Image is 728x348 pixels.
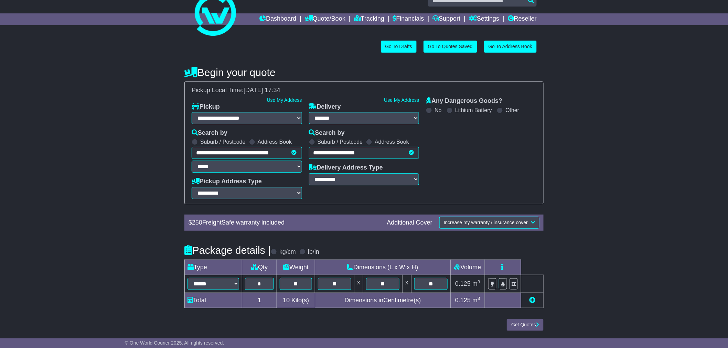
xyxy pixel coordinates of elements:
[384,219,436,227] div: Additional Cover
[450,260,485,275] td: Volume
[308,248,319,256] label: lb/in
[315,293,451,308] td: Dimensions in Centimetre(s)
[277,260,315,275] td: Weight
[444,220,528,225] span: Increase my warranty / insurance cover
[393,13,424,25] a: Financials
[283,297,290,304] span: 10
[259,13,296,25] a: Dashboard
[472,297,480,304] span: m
[402,275,411,293] td: x
[188,87,540,94] div: Pickup Local Time:
[435,107,441,113] label: No
[185,219,384,227] div: $ FreightSafe warranty included
[426,97,502,105] label: Any Dangerous Goods?
[267,97,302,103] a: Use My Address
[192,178,262,185] label: Pickup Address Type
[424,41,477,53] a: Go To Quotes Saved
[277,293,315,308] td: Kilo(s)
[309,103,341,111] label: Delivery
[354,275,363,293] td: x
[354,13,384,25] a: Tracking
[508,13,537,25] a: Reseller
[244,87,280,94] span: [DATE] 17:34
[184,67,544,78] h4: Begin your quote
[242,293,277,308] td: 1
[309,129,345,137] label: Search by
[478,279,480,284] sup: 3
[192,103,220,111] label: Pickup
[455,297,471,304] span: 0.125
[507,319,544,331] button: Get Quotes
[125,340,224,346] span: © One World Courier 2025. All rights reserved.
[455,107,492,113] label: Lithium Battery
[432,13,460,25] a: Support
[455,280,471,287] span: 0.125
[478,296,480,301] sup: 3
[472,280,480,287] span: m
[529,297,535,304] a: Add new item
[185,260,242,275] td: Type
[258,139,292,145] label: Address Book
[469,13,499,25] a: Settings
[439,217,539,229] button: Increase my warranty / insurance cover
[318,139,363,145] label: Suburb / Postcode
[305,13,345,25] a: Quote/Book
[184,244,271,256] h4: Package details |
[381,41,417,53] a: Go To Drafts
[505,107,519,113] label: Other
[279,248,296,256] label: kg/cm
[484,41,537,53] a: Go To Address Book
[192,129,227,137] label: Search by
[309,164,383,172] label: Delivery Address Type
[185,293,242,308] td: Total
[384,97,419,103] a: Use My Address
[192,219,202,226] span: 250
[315,260,451,275] td: Dimensions (L x W x H)
[200,139,246,145] label: Suburb / Postcode
[375,139,409,145] label: Address Book
[242,260,277,275] td: Qty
